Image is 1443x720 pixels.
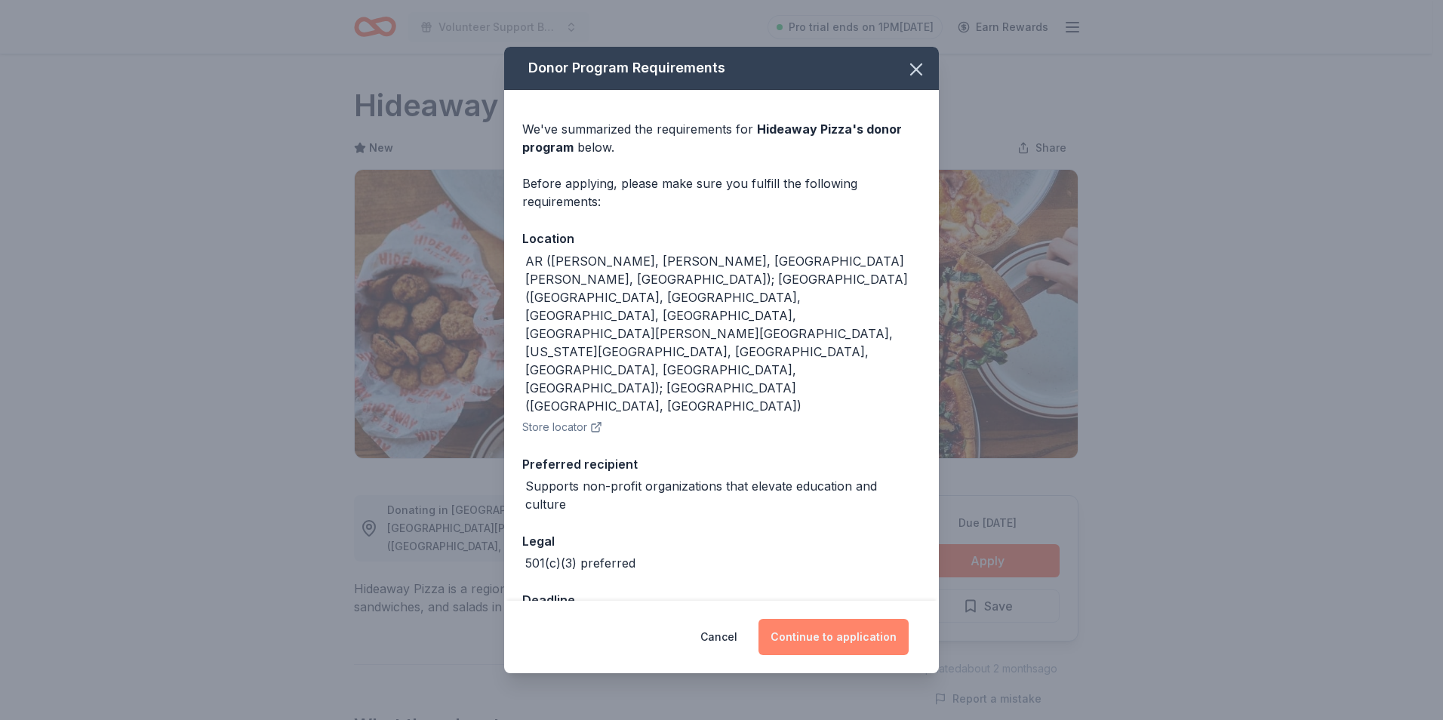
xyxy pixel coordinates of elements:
[758,619,909,655] button: Continue to application
[522,229,921,248] div: Location
[700,619,737,655] button: Cancel
[522,454,921,474] div: Preferred recipient
[525,252,921,415] div: AR ([PERSON_NAME], [PERSON_NAME], [GEOGRAPHIC_DATA][PERSON_NAME], [GEOGRAPHIC_DATA]); [GEOGRAPHIC...
[525,554,635,572] div: 501(c)(3) preferred
[522,418,602,436] button: Store locator
[522,590,921,610] div: Deadline
[522,120,921,156] div: We've summarized the requirements for below.
[522,174,921,211] div: Before applying, please make sure you fulfill the following requirements:
[522,531,921,551] div: Legal
[504,47,939,90] div: Donor Program Requirements
[525,477,921,513] div: Supports non-profit organizations that elevate education and culture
